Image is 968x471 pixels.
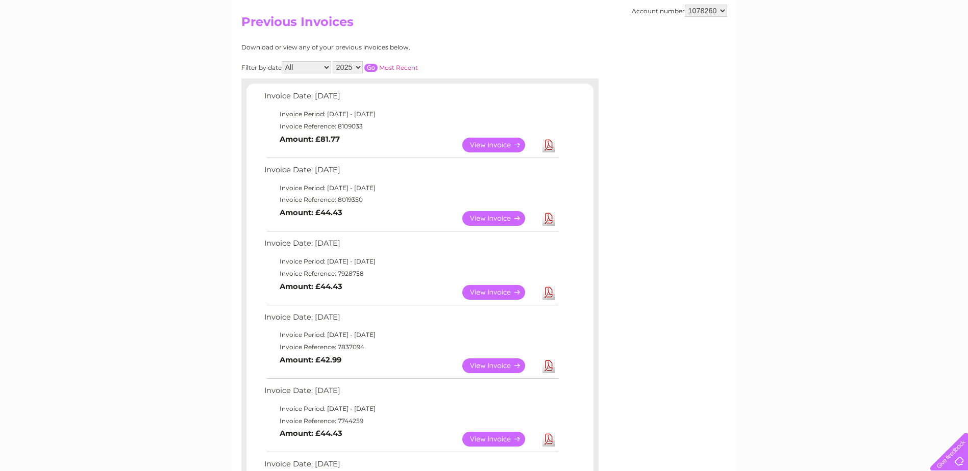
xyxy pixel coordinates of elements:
a: Blog [879,43,894,51]
div: Filter by date [241,61,509,73]
img: logo.png [34,27,86,58]
a: Contact [900,43,925,51]
a: View [462,138,537,152]
td: Invoice Date: [DATE] [262,89,560,108]
a: Telecoms [842,43,873,51]
div: Download or view any of your previous invoices below. [241,44,509,51]
b: Amount: £42.99 [280,355,341,364]
td: Invoice Period: [DATE] - [DATE] [262,329,560,341]
a: Download [542,358,555,373]
td: Invoice Date: [DATE] [262,384,560,403]
div: Account number [632,5,727,17]
a: View [462,432,537,447]
a: Download [542,285,555,300]
a: View [462,358,537,373]
td: Invoice Period: [DATE] - [DATE] [262,108,560,120]
td: Invoice Period: [DATE] - [DATE] [262,255,560,268]
a: Energy [814,43,836,51]
h2: Previous Invoices [241,15,727,34]
b: Amount: £81.77 [280,135,340,144]
td: Invoice Reference: 8019350 [262,194,560,206]
td: Invoice Reference: 7928758 [262,268,560,280]
a: View [462,211,537,226]
td: Invoice Period: [DATE] - [DATE] [262,403,560,415]
td: Invoice Reference: 7744259 [262,415,560,427]
a: Most Recent [379,64,418,71]
div: Clear Business is a trading name of Verastar Limited (registered in [GEOGRAPHIC_DATA] No. 3667643... [243,6,726,49]
a: Download [542,432,555,447]
td: Invoice Period: [DATE] - [DATE] [262,182,560,194]
a: Download [542,138,555,152]
b: Amount: £44.43 [280,282,342,291]
td: Invoice Date: [DATE] [262,237,560,255]
td: Invoice Reference: 7837094 [262,341,560,353]
a: Water [788,43,808,51]
td: Invoice Date: [DATE] [262,163,560,182]
td: Invoice Reference: 8109033 [262,120,560,133]
a: 0333 014 3131 [776,5,846,18]
a: View [462,285,537,300]
td: Invoice Date: [DATE] [262,310,560,329]
b: Amount: £44.43 [280,429,342,438]
a: Download [542,211,555,226]
b: Amount: £44.43 [280,208,342,217]
a: Log out [934,43,958,51]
